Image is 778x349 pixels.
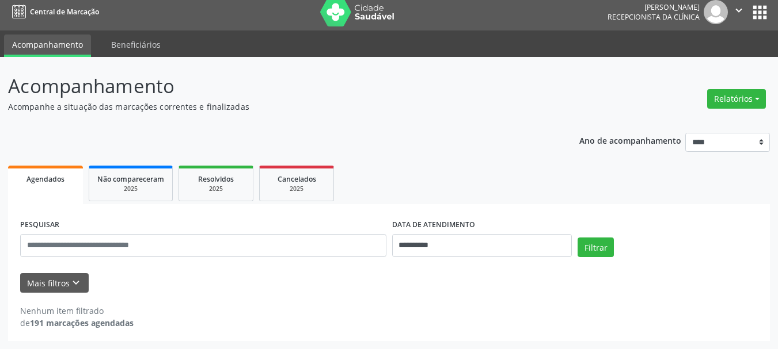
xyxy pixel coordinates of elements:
span: Cancelados [278,174,316,184]
div: 2025 [97,185,164,193]
span: Resolvidos [198,174,234,184]
span: Central de Marcação [30,7,99,17]
i:  [733,4,745,17]
label: DATA DE ATENDIMENTO [392,216,475,234]
p: Acompanhamento [8,72,541,101]
span: Não compareceram [97,174,164,184]
div: [PERSON_NAME] [608,2,700,12]
strong: 191 marcações agendadas [30,317,134,328]
button: Mais filtroskeyboard_arrow_down [20,273,89,293]
button: apps [750,2,770,22]
a: Acompanhamento [4,34,91,57]
span: Agendados [26,174,64,184]
p: Acompanhe a situação das marcações correntes e finalizadas [8,101,541,113]
span: Recepcionista da clínica [608,12,700,22]
div: 2025 [187,185,245,193]
a: Beneficiários [103,34,169,55]
button: Relatórios [707,89,766,109]
div: Nenhum item filtrado [20,305,134,317]
div: 2025 [268,185,325,193]
a: Central de Marcação [8,2,99,21]
label: PESQUISAR [20,216,59,234]
i: keyboard_arrow_down [70,277,82,289]
p: Ano de acompanhamento [579,133,681,147]
button: Filtrar [578,237,614,257]
div: de [20,317,134,329]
